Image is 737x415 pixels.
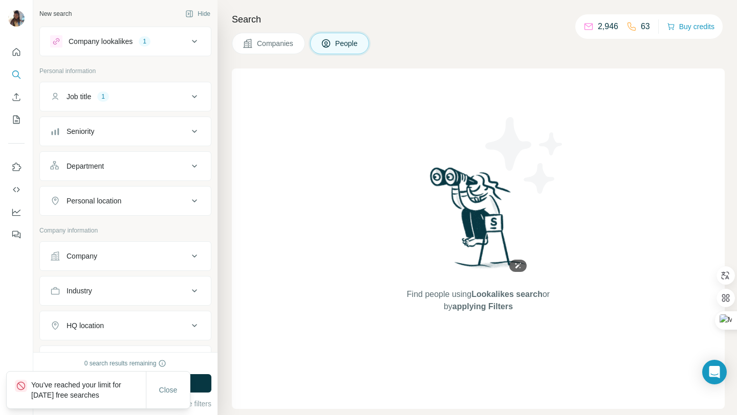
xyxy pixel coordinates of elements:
button: HQ location [40,313,211,338]
button: Personal location [40,189,211,213]
div: Seniority [67,126,94,136]
button: Close [152,381,185,399]
button: Job title1 [40,84,211,109]
button: Search [8,65,25,84]
span: People [335,38,359,49]
img: Surfe Illustration - Stars [479,109,571,201]
p: 63 [641,20,650,33]
div: Personal location [67,196,121,206]
button: Buy credits [667,19,714,34]
span: Find people using or by [396,288,560,313]
img: Surfe Illustration - Woman searching with binoculars [425,165,532,279]
span: Lookalikes search [471,290,543,298]
button: Hide [178,6,218,21]
button: Use Surfe on LinkedIn [8,158,25,176]
div: Open Intercom Messenger [702,360,727,384]
p: 2,946 [598,20,618,33]
p: Personal information [39,66,211,76]
div: New search [39,9,72,18]
button: My lists [8,110,25,129]
button: Dashboard [8,203,25,221]
p: You've reached your limit for [DATE] free searches [31,380,146,400]
div: 0 search results remaining [84,359,167,368]
button: Annual revenue ($) [40,348,211,373]
button: Quick start [8,43,25,61]
img: Avatar [8,10,25,27]
span: applying Filters [452,302,513,311]
div: HQ location [67,320,104,331]
button: Industry [40,279,211,303]
button: Enrich CSV [8,88,25,106]
div: 1 [139,37,150,46]
span: Companies [257,38,294,49]
span: Close [159,385,178,395]
div: 1 [97,92,109,101]
button: Department [40,154,211,178]
div: Industry [67,286,92,296]
button: Company lookalikes1 [40,29,211,54]
button: Use Surfe API [8,180,25,199]
div: Company lookalikes [69,36,133,47]
div: Job title [67,91,91,102]
p: Company information [39,226,211,235]
div: Company [67,251,97,261]
button: Seniority [40,119,211,144]
button: Feedback [8,225,25,244]
h4: Search [232,12,725,27]
button: Company [40,244,211,268]
div: Department [67,161,104,171]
